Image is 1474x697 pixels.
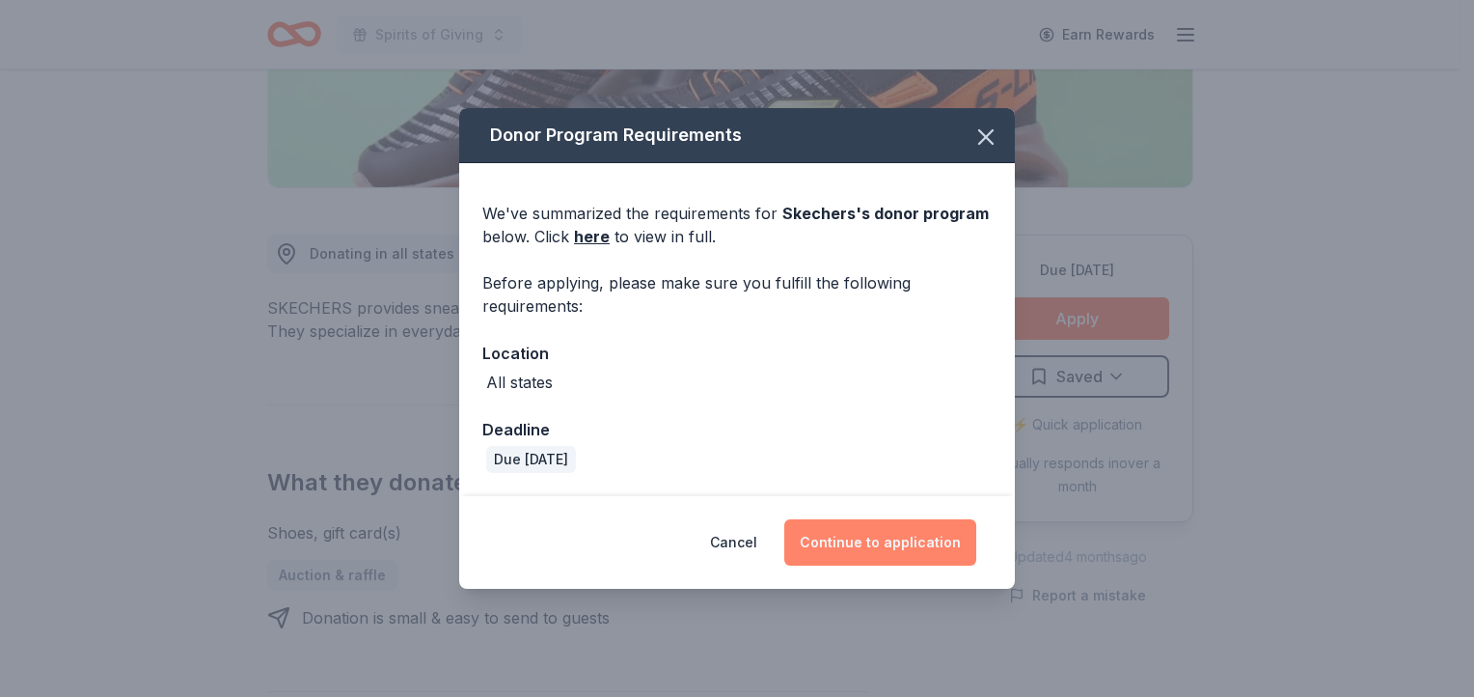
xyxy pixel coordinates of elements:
div: We've summarized the requirements for below. Click to view in full. [482,202,992,248]
button: Cancel [710,519,757,566]
button: Continue to application [784,519,976,566]
div: Location [482,341,992,366]
div: Due [DATE] [486,446,576,473]
div: Before applying, please make sure you fulfill the following requirements: [482,271,992,318]
span: Skechers 's donor program [782,204,989,223]
div: Deadline [482,417,992,442]
a: here [574,225,610,248]
div: Donor Program Requirements [459,108,1015,163]
div: All states [486,371,553,394]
